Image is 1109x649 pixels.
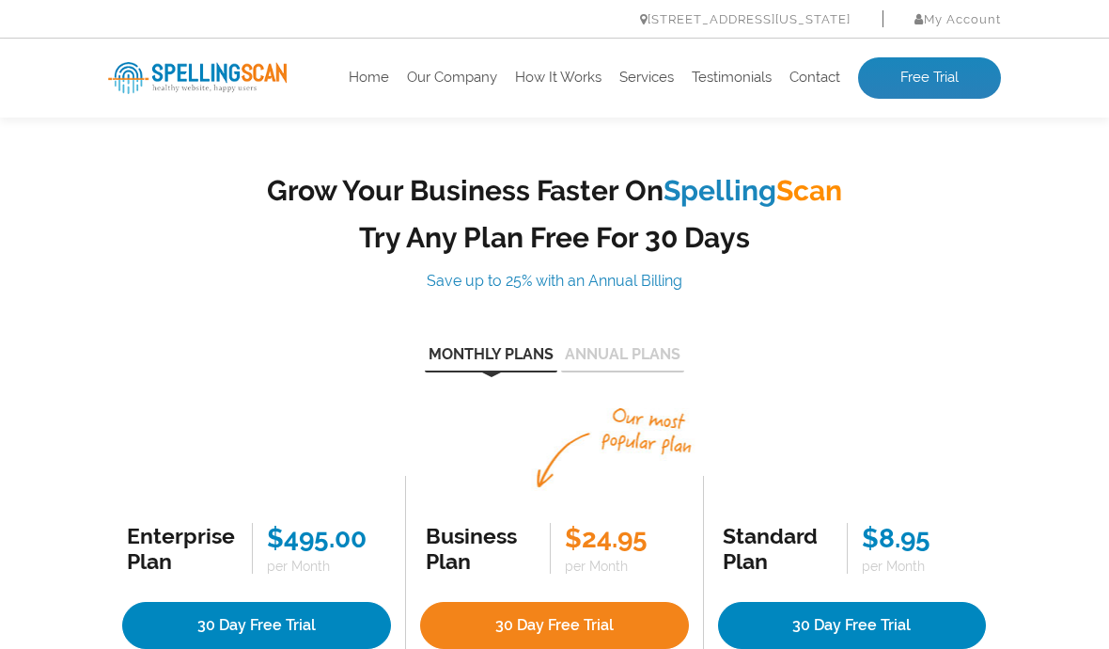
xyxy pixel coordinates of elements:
[664,174,776,207] span: Spelling
[723,523,833,574] div: Standard Plan
[565,523,684,554] div: $24.95
[127,523,237,574] div: Enterprise Plan
[426,523,536,574] div: Business Plan
[425,347,557,372] button: Monthly Plans
[427,272,682,290] span: Save up to 25% with an Annual Billing
[776,174,842,207] span: Scan
[561,347,684,372] button: Annual Plans
[263,174,846,207] h2: Grow Your Business Faster On
[565,559,684,574] span: per Month
[267,523,386,554] div: $495.00
[862,559,981,574] span: per Month
[122,602,391,649] a: 30 Day Free Trial
[267,559,386,574] span: per Month
[718,602,986,649] a: 30 Day Free Trial
[263,221,846,254] h2: Try Any Plan Free For 30 Days
[862,523,981,554] div: $8.95
[420,602,688,649] a: 30 Day Free Trial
